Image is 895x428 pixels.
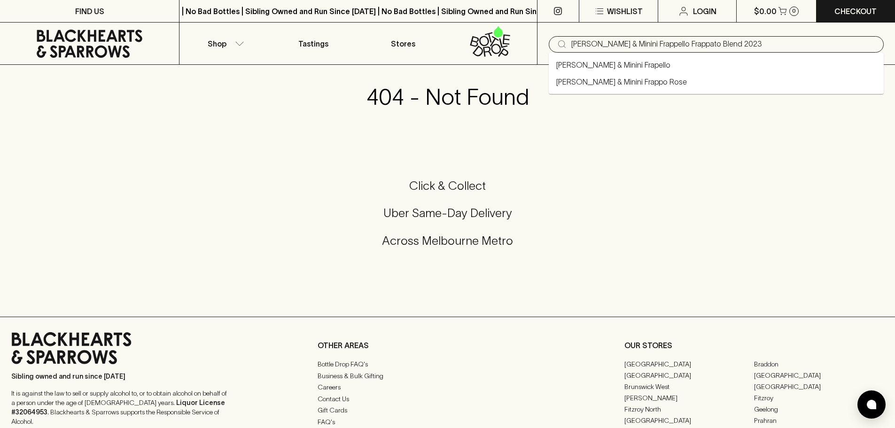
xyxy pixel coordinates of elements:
h5: Across Melbourne Metro [11,233,884,249]
a: FAQ's [318,416,577,428]
a: [PERSON_NAME] [624,392,754,404]
h3: 404 - Not Found [366,84,529,110]
a: Braddon [754,358,884,370]
a: Geelong [754,404,884,415]
a: Prahran [754,415,884,426]
h5: Uber Same-Day Delivery [11,205,884,221]
p: Tastings [298,38,328,49]
a: [GEOGRAPHIC_DATA] [624,415,754,426]
a: [PERSON_NAME] & Minini Frapello [556,59,670,70]
p: $0.00 [754,6,777,17]
a: Bottle Drop FAQ's [318,359,577,370]
p: FIND US [75,6,104,17]
button: Shop [179,23,269,64]
h5: Click & Collect [11,178,884,194]
p: OTHER AREAS [318,340,577,351]
a: [PERSON_NAME] & Minini Frappo Rose [556,76,687,87]
p: It is against the law to sell or supply alcohol to, or to obtain alcohol on behalf of a person un... [11,389,227,426]
a: [GEOGRAPHIC_DATA] [754,381,884,392]
a: Tastings [269,23,358,64]
div: Call to action block [11,140,884,298]
img: bubble-icon [867,400,876,409]
a: [GEOGRAPHIC_DATA] [624,358,754,370]
p: Shop [208,38,226,49]
a: Gift Cards [318,405,577,416]
p: Stores [391,38,415,49]
p: 0 [792,8,796,14]
p: Sibling owned and run since [DATE] [11,372,227,381]
a: Stores [358,23,448,64]
p: Wishlist [607,6,643,17]
a: [GEOGRAPHIC_DATA] [754,370,884,381]
p: Login [693,6,716,17]
a: Business & Bulk Gifting [318,370,577,381]
a: Careers [318,382,577,393]
a: Contact Us [318,393,577,405]
p: Checkout [834,6,877,17]
a: Fitzroy [754,392,884,404]
p: OUR STORES [624,340,884,351]
a: Fitzroy North [624,404,754,415]
a: [GEOGRAPHIC_DATA] [624,370,754,381]
a: Brunswick West [624,381,754,392]
input: Try "Pinot noir" [571,37,876,52]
